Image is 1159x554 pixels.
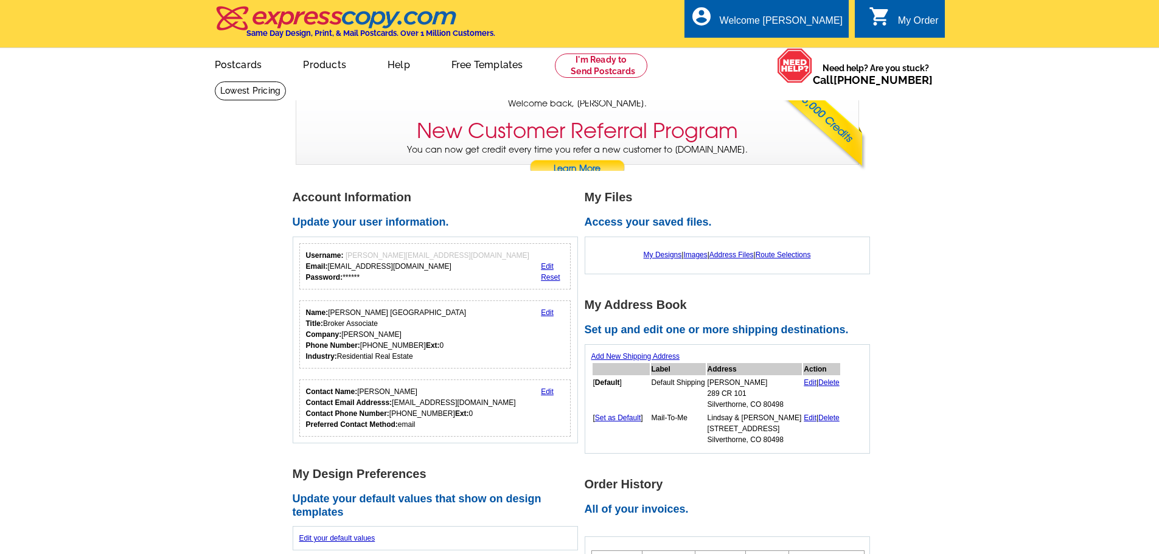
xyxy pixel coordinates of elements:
[804,414,816,422] a: Edit
[299,243,571,289] div: Your login information.
[591,352,680,361] a: Add New Shipping Address
[818,378,840,387] a: Delete
[306,352,337,361] strong: Industry:
[508,97,647,110] span: Welcome back, [PERSON_NAME].
[293,493,585,519] h2: Update your default values that show on design templates
[306,273,343,282] strong: Password:
[591,243,863,266] div: | | |
[541,273,560,282] a: Reset
[426,341,440,350] strong: Ext:
[644,251,682,259] a: My Designs
[306,251,344,260] strong: Username:
[585,324,877,337] h2: Set up and edit one or more shipping destinations.
[707,363,802,375] th: Address
[417,119,738,144] h3: New Customer Referral Program
[306,250,529,283] div: [EMAIL_ADDRESS][DOMAIN_NAME] ******
[813,62,939,86] span: Need help? Are you stuck?
[803,376,840,410] td: |
[306,262,328,271] strong: Email:
[651,376,706,410] td: Default Shipping
[195,49,282,78] a: Postcards
[299,534,375,542] a: Edit your default values
[585,216,877,229] h2: Access your saved files.
[246,29,495,38] h4: Same Day Design, Print, & Mail Postcards. Over 1 Million Customers.
[585,478,877,491] h1: Order History
[306,308,329,317] strong: Name:
[813,74,933,86] span: Call
[756,251,811,259] a: Route Selections
[707,412,802,446] td: Lindsay & [PERSON_NAME] [STREET_ADDRESS] Silverthorne, CO 80498
[804,378,816,387] a: Edit
[306,420,398,429] strong: Preferred Contact Method:
[306,409,389,418] strong: Contact Phone Number:
[869,5,891,27] i: shopping_cart
[306,386,516,430] div: [PERSON_NAME] [EMAIL_ADDRESS][DOMAIN_NAME] [PHONE_NUMBER] 0 email
[691,5,712,27] i: account_circle
[293,468,585,480] h1: My Design Preferences
[595,414,641,422] a: Set as Default
[869,13,939,29] a: shopping_cart My Order
[293,191,585,204] h1: Account Information
[651,363,706,375] th: Label
[585,503,877,516] h2: All of your invoices.
[541,262,554,271] a: Edit
[541,308,554,317] a: Edit
[346,251,529,260] span: [PERSON_NAME][EMAIL_ADDRESS][DOMAIN_NAME]
[455,409,469,418] strong: Ext:
[306,398,392,407] strong: Contact Email Addresss:
[306,341,360,350] strong: Phone Number:
[834,74,933,86] a: [PHONE_NUMBER]
[818,414,840,422] a: Delete
[296,144,858,178] p: You can now get credit every time you refer a new customer to [DOMAIN_NAME].
[803,412,840,446] td: |
[595,378,620,387] b: Default
[306,307,467,362] div: [PERSON_NAME] [GEOGRAPHIC_DATA] Broker Associate [PERSON_NAME] [PHONE_NUMBER] 0 Residential Real ...
[306,387,358,396] strong: Contact Name:
[368,49,430,78] a: Help
[306,319,323,328] strong: Title:
[432,49,543,78] a: Free Templates
[709,251,754,259] a: Address Files
[529,160,625,178] a: Learn More
[293,216,585,229] h2: Update your user information.
[299,379,571,437] div: Who should we contact regarding order issues?
[585,191,877,204] h1: My Files
[777,48,813,83] img: help
[683,251,707,259] a: Images
[651,412,706,446] td: Mail-To-Me
[284,49,366,78] a: Products
[898,15,939,32] div: My Order
[299,300,571,369] div: Your personal details.
[585,299,877,311] h1: My Address Book
[803,363,840,375] th: Action
[541,387,554,396] a: Edit
[707,376,802,410] td: [PERSON_NAME] 289 CR 101 Silverthorne, CO 80498
[593,376,650,410] td: [ ]
[306,330,342,339] strong: Company:
[720,15,843,32] div: Welcome [PERSON_NAME]
[215,15,495,38] a: Same Day Design, Print, & Mail Postcards. Over 1 Million Customers.
[593,412,650,446] td: [ ]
